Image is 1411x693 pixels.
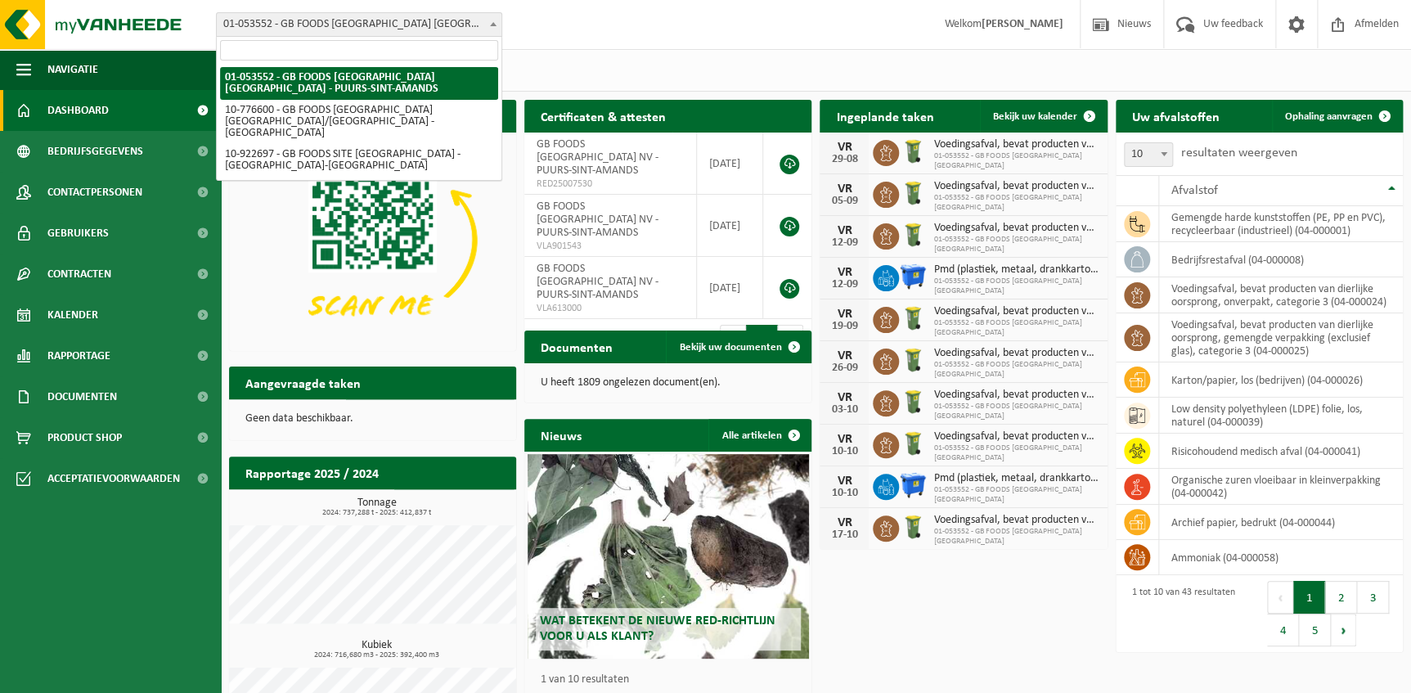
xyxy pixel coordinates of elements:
[220,67,498,100] li: 01-053552 - GB FOODS [GEOGRAPHIC_DATA] [GEOGRAPHIC_DATA] - PUURS-SINT-AMANDS
[993,111,1077,122] span: Bekijk uw kalender
[237,509,516,517] span: 2024: 737,288 t - 2025: 412,837 t
[1159,434,1403,469] td: risicohoudend medisch afval (04-000041)
[1159,505,1403,540] td: archief papier, bedrukt (04-000044)
[1171,184,1218,197] span: Afvalstof
[933,402,1099,421] span: 01-053552 - GB FOODS [GEOGRAPHIC_DATA] [GEOGRAPHIC_DATA]
[1293,581,1325,614] button: 1
[933,305,1099,318] span: Voedingsafval, bevat producten van dierlijke oorsprong, onverpakt, categorie 3
[933,318,1099,338] span: 01-053552 - GB FOODS [GEOGRAPHIC_DATA] [GEOGRAPHIC_DATA]
[933,514,1099,527] span: Voedingsafval, bevat producten van dierlijke oorsprong, onverpakt, categorie 3
[1267,614,1299,646] button: 4
[828,516,861,529] div: VR
[1125,143,1172,166] span: 10
[524,331,629,362] h2: Documenten
[537,302,684,315] span: VLA613000
[828,154,861,165] div: 29-08
[933,430,1099,443] span: Voedingsafval, bevat producten van dierlijke oorsprong, onverpakt, categorie 3
[697,133,764,195] td: [DATE]
[1124,579,1235,648] div: 1 tot 10 van 43 resultaten
[1159,206,1403,242] td: gemengde harde kunststoffen (PE, PP en PVC), recycleerbaar (industrieel) (04-000001)
[47,131,143,172] span: Bedrijfsgegevens
[933,443,1099,463] span: 01-053552 - GB FOODS [GEOGRAPHIC_DATA] [GEOGRAPHIC_DATA]
[47,90,109,131] span: Dashboard
[828,266,861,279] div: VR
[541,377,795,389] p: U heeft 1809 ongelezen document(en).
[899,346,927,374] img: WB-0140-HPE-GN-50
[933,138,1099,151] span: Voedingsafval, bevat producten van dierlijke oorsprong, onverpakt, categorie 3
[537,178,684,191] span: RED25007530
[537,138,658,177] span: GB FOODS [GEOGRAPHIC_DATA] NV - PUURS-SINT-AMANDS
[47,254,111,295] span: Contracten
[229,367,377,398] h2: Aangevraagde taken
[245,413,500,425] p: Geen data beschikbaar.
[828,446,861,457] div: 10-10
[899,513,927,541] img: WB-0140-HPE-GN-50
[828,529,861,541] div: 17-10
[1285,111,1373,122] span: Ophaling aanvragen
[524,419,598,451] h2: Nieuws
[828,308,861,321] div: VR
[237,497,516,517] h3: Tonnage
[537,200,658,239] span: GB FOODS [GEOGRAPHIC_DATA] NV - PUURS-SINT-AMANDS
[237,640,516,659] h3: Kubiek
[47,417,122,458] span: Product Shop
[1331,614,1356,646] button: Next
[933,472,1099,485] span: Pmd (plastiek, metaal, drankkartons) (bedrijven)
[1159,398,1403,434] td: low density polyethyleen (LDPE) folie, los, naturel (04-000039)
[899,471,927,499] img: WB-1100-HPE-BE-01
[1116,100,1236,132] h2: Uw afvalstoffen
[679,342,781,353] span: Bekijk uw documenten
[899,179,927,207] img: WB-0140-HPE-GN-50
[820,100,950,132] h2: Ingeplande taken
[1159,362,1403,398] td: karton/papier, los (bedrijven) (04-000026)
[47,376,117,417] span: Documenten
[933,263,1099,277] span: Pmd (plastiek, metaal, drankkartons) (bedrijven)
[217,13,501,36] span: 01-053552 - GB FOODS BELGIUM NV - PUURS-SINT-AMANDS
[933,222,1099,235] span: Voedingsafval, bevat producten van dierlijke oorsprong, onverpakt, categorie 3
[47,49,98,90] span: Navigatie
[828,321,861,332] div: 19-09
[47,295,98,335] span: Kalender
[828,349,861,362] div: VR
[708,419,810,452] a: Alle artikelen
[899,430,927,457] img: WB-0140-HPE-GN-50
[1299,614,1331,646] button: 5
[666,331,810,363] a: Bekijk uw documenten
[697,195,764,257] td: [DATE]
[537,263,658,301] span: GB FOODS [GEOGRAPHIC_DATA] NV - PUURS-SINT-AMANDS
[828,237,861,249] div: 12-09
[933,485,1099,505] span: 01-053552 - GB FOODS [GEOGRAPHIC_DATA] [GEOGRAPHIC_DATA]
[828,224,861,237] div: VR
[1159,277,1403,313] td: voedingsafval, bevat producten van dierlijke oorsprong, onverpakt, categorie 3 (04-000024)
[47,458,180,499] span: Acceptatievoorwaarden
[1357,581,1389,614] button: 3
[1159,313,1403,362] td: voedingsafval, bevat producten van dierlijke oorsprong, gemengde verpakking (exclusief glas), cat...
[828,433,861,446] div: VR
[237,651,516,659] span: 2024: 716,680 m3 - 2025: 392,400 m3
[1159,540,1403,575] td: ammoniak (04-000058)
[220,100,498,144] li: 10-776600 - GB FOODS [GEOGRAPHIC_DATA] [GEOGRAPHIC_DATA]/[GEOGRAPHIC_DATA] - [GEOGRAPHIC_DATA]
[47,172,142,213] span: Contactpersonen
[933,180,1099,193] span: Voedingsafval, bevat producten van dierlijke oorsprong, onverpakt, categorie 3
[933,193,1099,213] span: 01-053552 - GB FOODS [GEOGRAPHIC_DATA] [GEOGRAPHIC_DATA]
[899,263,927,290] img: WB-1100-HPE-BE-01
[1124,142,1173,167] span: 10
[541,674,803,686] p: 1 van 10 resultaten
[980,100,1106,133] a: Bekijk uw kalender
[933,389,1099,402] span: Voedingsafval, bevat producten van dierlijke oorsprong, onverpakt, categorie 3
[229,457,395,488] h2: Rapportage 2025 / 2024
[1272,100,1401,133] a: Ophaling aanvragen
[540,614,775,643] span: Wat betekent de nieuwe RED-richtlijn voor u als klant?
[1267,581,1293,614] button: Previous
[899,221,927,249] img: WB-0140-HPE-GN-50
[524,100,682,132] h2: Certificaten & attesten
[828,404,861,416] div: 03-10
[828,488,861,499] div: 10-10
[828,362,861,374] div: 26-09
[933,527,1099,547] span: 01-053552 - GB FOODS [GEOGRAPHIC_DATA] [GEOGRAPHIC_DATA]
[537,240,684,253] span: VLA901543
[828,391,861,404] div: VR
[828,141,861,154] div: VR
[933,151,1099,171] span: 01-053552 - GB FOODS [GEOGRAPHIC_DATA] [GEOGRAPHIC_DATA]
[216,12,502,37] span: 01-053552 - GB FOODS BELGIUM NV - PUURS-SINT-AMANDS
